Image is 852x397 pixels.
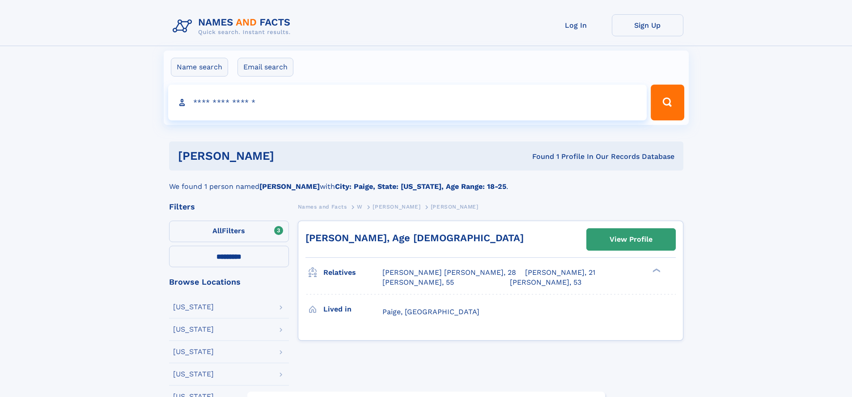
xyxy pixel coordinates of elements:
[173,348,214,355] div: [US_STATE]
[173,303,214,311] div: [US_STATE]
[259,182,320,191] b: [PERSON_NAME]
[171,58,228,77] label: Name search
[357,201,363,212] a: W
[373,201,420,212] a: [PERSON_NAME]
[305,232,524,243] a: [PERSON_NAME], Age [DEMOGRAPHIC_DATA]
[169,171,683,192] div: We found 1 person named with .
[169,221,289,242] label: Filters
[651,85,684,120] button: Search Button
[323,265,382,280] h3: Relatives
[373,204,420,210] span: [PERSON_NAME]
[403,152,674,162] div: Found 1 Profile In Our Records Database
[610,229,653,250] div: View Profile
[612,14,683,36] a: Sign Up
[237,58,293,77] label: Email search
[335,182,506,191] b: City: Paige, State: [US_STATE], Age Range: 18-25
[382,307,479,316] span: Paige, [GEOGRAPHIC_DATA]
[178,150,403,162] h1: [PERSON_NAME]
[587,229,675,250] a: View Profile
[298,201,347,212] a: Names and Facts
[357,204,363,210] span: W
[169,278,289,286] div: Browse Locations
[650,268,661,273] div: ❯
[173,326,214,333] div: [US_STATE]
[212,226,222,235] span: All
[173,371,214,378] div: [US_STATE]
[169,203,289,211] div: Filters
[169,14,298,38] img: Logo Names and Facts
[382,268,516,277] a: [PERSON_NAME] [PERSON_NAME], 28
[510,277,581,287] a: [PERSON_NAME], 53
[525,268,595,277] a: [PERSON_NAME], 21
[168,85,647,120] input: search input
[431,204,479,210] span: [PERSON_NAME]
[323,302,382,317] h3: Lived in
[540,14,612,36] a: Log In
[382,277,454,287] a: [PERSON_NAME], 55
